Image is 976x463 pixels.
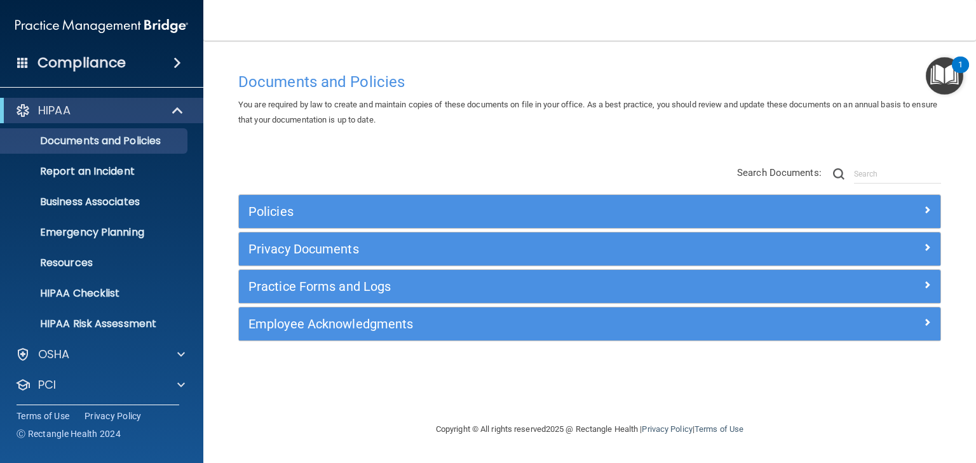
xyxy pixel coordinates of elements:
[8,165,182,178] p: Report an Incident
[642,424,692,434] a: Privacy Policy
[8,318,182,330] p: HIPAA Risk Assessment
[248,279,756,293] h5: Practice Forms and Logs
[238,74,941,90] h4: Documents and Policies
[15,103,184,118] a: HIPAA
[85,410,142,422] a: Privacy Policy
[833,168,844,180] img: ic-search.3b580494.png
[15,347,185,362] a: OSHA
[8,196,182,208] p: Business Associates
[248,205,756,218] h5: Policies
[38,103,71,118] p: HIPAA
[38,347,70,362] p: OSHA
[15,13,188,39] img: PMB logo
[737,167,822,178] span: Search Documents:
[8,226,182,239] p: Emergency Planning
[358,409,822,450] div: Copyright © All rights reserved 2025 @ Rectangle Health | |
[17,410,69,422] a: Terms of Use
[695,424,743,434] a: Terms of Use
[248,242,756,256] h5: Privacy Documents
[8,287,182,300] p: HIPAA Checklist
[238,100,937,124] span: You are required by law to create and maintain copies of these documents on file in your office. ...
[248,276,931,297] a: Practice Forms and Logs
[958,65,963,81] div: 1
[37,54,126,72] h4: Compliance
[854,164,941,184] input: Search
[248,317,756,331] h5: Employee Acknowledgments
[17,427,121,440] span: Ⓒ Rectangle Health 2024
[248,239,931,259] a: Privacy Documents
[15,377,185,393] a: PCI
[248,201,931,222] a: Policies
[38,377,56,393] p: PCI
[248,314,931,334] a: Employee Acknowledgments
[8,257,182,269] p: Resources
[8,135,182,147] p: Documents and Policies
[926,57,963,95] button: Open Resource Center, 1 new notification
